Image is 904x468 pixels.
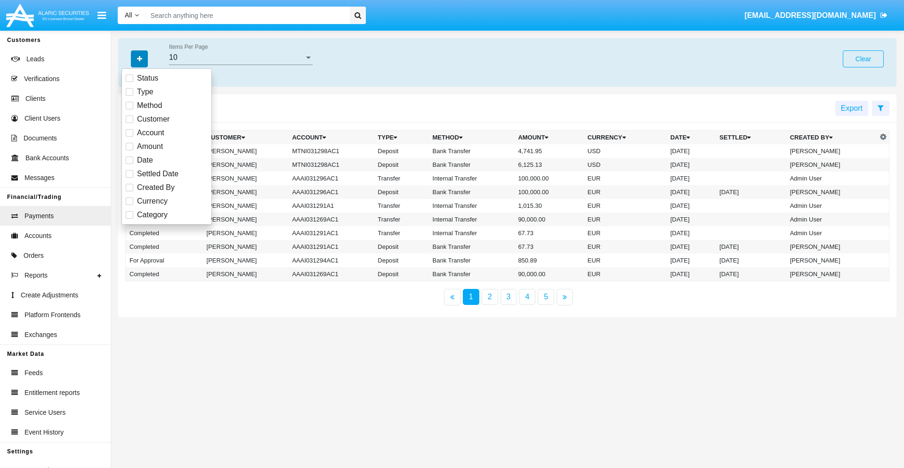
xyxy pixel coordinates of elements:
td: EUR [584,254,667,267]
span: Bank Accounts [25,153,69,163]
td: AAAI031291AC1 [288,240,374,254]
td: [DATE] [716,240,786,254]
td: Transfer [374,213,428,226]
td: [DATE] [716,267,786,281]
td: [PERSON_NAME] [786,240,878,254]
button: Export [835,101,868,116]
span: Type [137,86,153,98]
span: Category [137,209,168,221]
td: USD [584,144,667,158]
td: [DATE] [667,267,716,281]
img: Logo image [5,1,90,29]
a: 5 [538,289,554,305]
td: MTNI031298AC1 [288,144,374,158]
td: Internal Transfer [429,213,515,226]
td: [PERSON_NAME] [203,144,289,158]
td: Bank Transfer [429,185,515,199]
td: EUR [584,185,667,199]
nav: paginator [118,289,896,305]
td: [PERSON_NAME] [203,267,289,281]
span: Accounts [24,231,52,241]
th: Account [288,131,374,145]
td: EUR [584,172,667,185]
td: [DATE] [716,254,786,267]
span: Status [137,73,158,84]
td: 4,741.95 [514,144,583,158]
td: Bank Transfer [429,158,515,172]
td: [PERSON_NAME] [203,172,289,185]
span: Date [137,155,153,166]
span: Orders [24,251,44,261]
td: Deposit [374,254,428,267]
td: 90,000.00 [514,267,583,281]
td: EUR [584,213,667,226]
a: All [118,10,146,20]
td: Deposit [374,267,428,281]
span: Settled Date [137,168,178,180]
td: 100,000.00 [514,172,583,185]
th: Type [374,131,428,145]
th: Date [667,131,716,145]
th: Settled [716,131,786,145]
td: MTNI031298AC1 [288,158,374,172]
input: Search [146,7,347,24]
td: EUR [584,267,667,281]
td: Deposit [374,144,428,158]
td: Internal Transfer [429,172,515,185]
span: Method [137,100,162,111]
td: [DATE] [667,213,716,226]
td: Admin User [786,226,878,240]
span: Create Adjustments [21,290,78,300]
td: Deposit [374,240,428,254]
span: Messages [24,173,55,183]
td: Completed [126,240,203,254]
button: Clear [843,50,884,67]
td: [PERSON_NAME] [203,213,289,226]
td: Deposit [374,185,428,199]
span: Feeds [24,368,43,378]
span: Exchanges [24,330,57,340]
td: [PERSON_NAME] [203,158,289,172]
td: [PERSON_NAME] [203,199,289,213]
td: For Approval [126,254,203,267]
span: Export [841,104,863,112]
span: Documents [24,133,57,143]
td: 1,015.30 [514,199,583,213]
td: [DATE] [667,254,716,267]
span: Event History [24,427,64,437]
td: 67.73 [514,226,583,240]
span: All [125,11,132,19]
span: Leads [26,54,44,64]
span: Amount [137,141,163,152]
span: Client Users [24,114,60,123]
td: [PERSON_NAME] [203,226,289,240]
td: [DATE] [667,158,716,172]
th: Created By [786,131,878,145]
td: [DATE] [716,185,786,199]
span: Platform Frontends [24,310,81,320]
a: 1 [463,289,479,305]
td: 90,000.00 [514,213,583,226]
td: EUR [584,199,667,213]
td: AAAI031296AC1 [288,185,374,199]
a: 2 [482,289,498,305]
td: EUR [584,226,667,240]
td: Internal Transfer [429,226,515,240]
th: Amount [514,131,583,145]
td: 67.73 [514,240,583,254]
td: AAAI031269AC1 [288,267,374,281]
td: Transfer [374,172,428,185]
span: Entitlement reports [24,388,80,398]
th: Currency [584,131,667,145]
span: Verifications [24,74,59,84]
td: Completed [126,226,203,240]
span: Reports [24,271,48,280]
th: Customer [203,131,289,145]
td: [PERSON_NAME] [203,254,289,267]
td: [DATE] [667,199,716,213]
span: Service Users [24,408,65,418]
td: [PERSON_NAME] [786,267,878,281]
th: Method [429,131,515,145]
td: USD [584,158,667,172]
span: Clients [25,94,46,104]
